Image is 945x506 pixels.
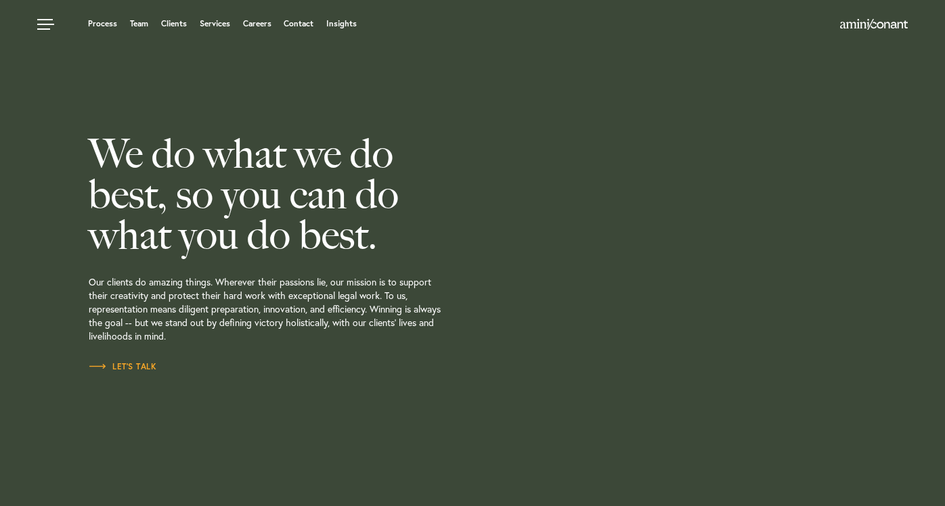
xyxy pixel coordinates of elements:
[200,20,230,28] a: Services
[840,19,908,30] img: Amini & Conant
[89,360,156,373] a: Let’s Talk
[326,20,357,28] a: Insights
[243,20,271,28] a: Careers
[161,20,187,28] a: Clients
[89,255,541,360] p: Our clients do amazing things. Wherever their passions lie, our mission is to support their creat...
[89,363,156,371] span: Let’s Talk
[88,20,117,28] a: Process
[130,20,148,28] a: Team
[89,133,541,255] h2: We do what we do best, so you can do what you do best.
[284,20,313,28] a: Contact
